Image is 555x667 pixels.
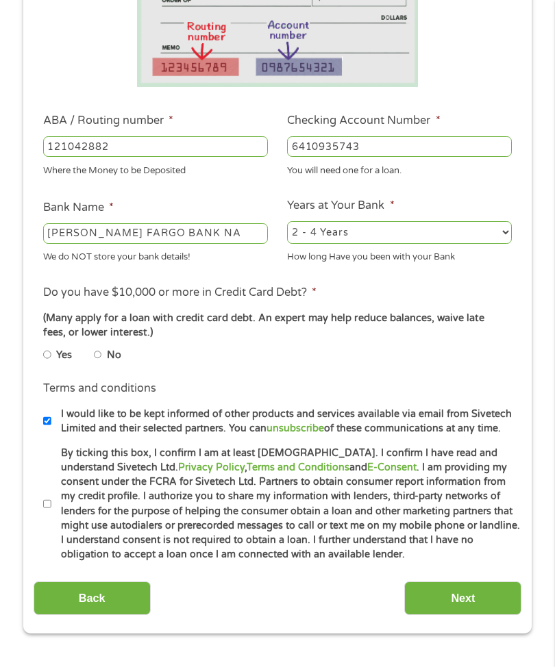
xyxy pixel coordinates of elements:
label: I would like to be kept informed of other products and services available via email from Sivetech... [51,407,520,436]
label: Do you have $10,000 or more in Credit Card Debt? [43,286,317,300]
div: (Many apply for a loan with credit card debt. An expert may help reduce balances, waive late fees... [43,311,512,340]
label: Checking Account Number [287,114,440,128]
input: 263177916 [43,136,268,157]
div: How long Have you been with your Bank [287,246,512,264]
input: 345634636 [287,136,512,157]
label: Years at Your Bank [287,199,394,213]
label: Yes [56,348,72,363]
label: Bank Name [43,201,114,215]
input: Next [404,581,521,615]
div: You will need one for a loan. [287,160,512,178]
a: unsubscribe [267,423,324,434]
label: ABA / Routing number [43,114,173,128]
a: E-Consent [367,462,417,473]
a: Privacy Policy [178,462,245,473]
div: Where the Money to be Deposited [43,160,268,178]
label: By ticking this box, I confirm I am at least [DEMOGRAPHIC_DATA]. I confirm I have read and unders... [51,446,520,562]
label: No [107,348,121,363]
input: Back [34,581,151,615]
label: Terms and conditions [43,381,156,396]
div: We do NOT store your bank details! [43,246,268,264]
a: Terms and Conditions [247,462,349,473]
